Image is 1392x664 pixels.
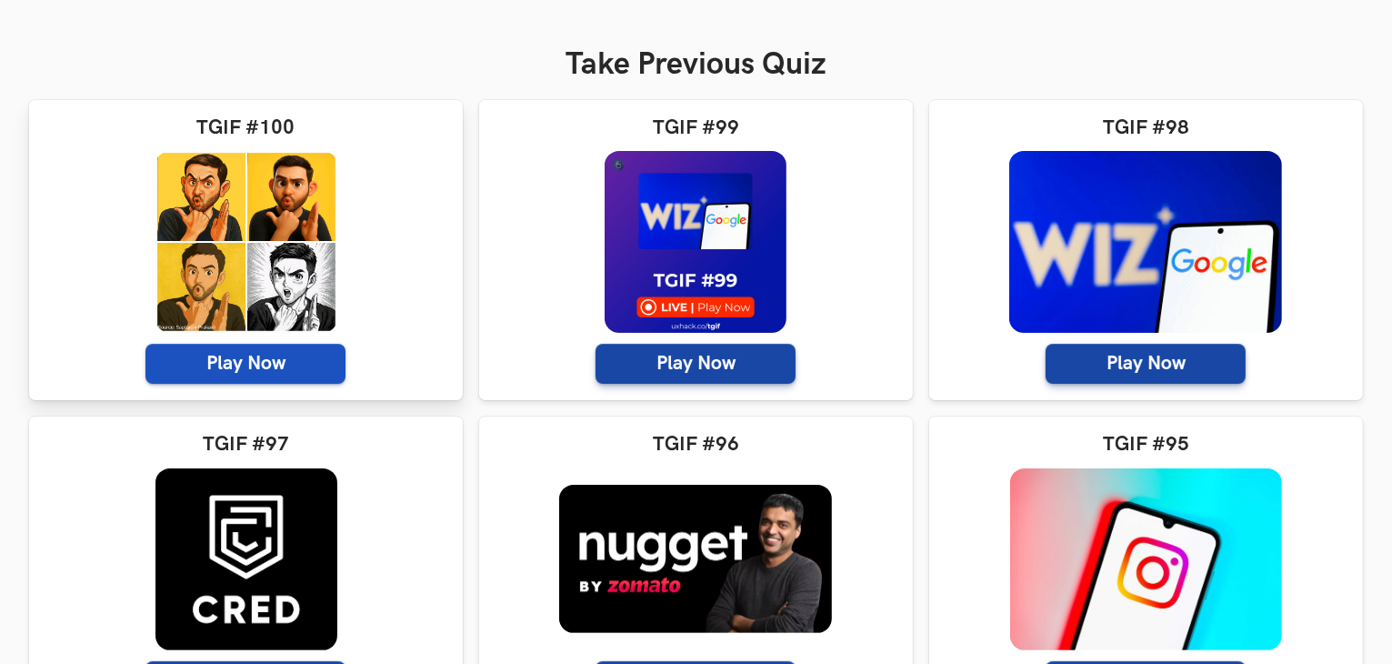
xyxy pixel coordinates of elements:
[45,433,446,457] h3: TGIF #97
[496,433,896,457] h3: TGIF #96
[496,116,896,140] h3: TGIF #99
[559,485,832,634] img: tgif-96-20250220t1416.png
[155,468,337,650] img: tgif-97-20250227t1415.png
[1010,468,1283,650] img: tgif-95-20250213t1416.png
[605,151,786,333] img: 444fbcb1-5142-41fe-a529-4883a4345e73.png
[155,151,337,333] img: tgif-100-20250327t1415.png
[946,116,1347,140] h3: TGIF #98
[29,100,463,400] a: TGIF #100 Play Now
[145,344,345,384] span: Play Now
[929,100,1363,400] a: TGIF #98 Play Now
[1046,344,1246,384] span: Play Now
[946,433,1347,457] h3: TGIF #95
[596,344,796,384] span: Play Now
[45,116,446,140] h3: TGIF #100
[1009,151,1282,333] img: wiz-google.jpeg
[479,100,913,400] a: TGIF #99 Play Now
[29,46,1363,84] h2: Take Previous Quiz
